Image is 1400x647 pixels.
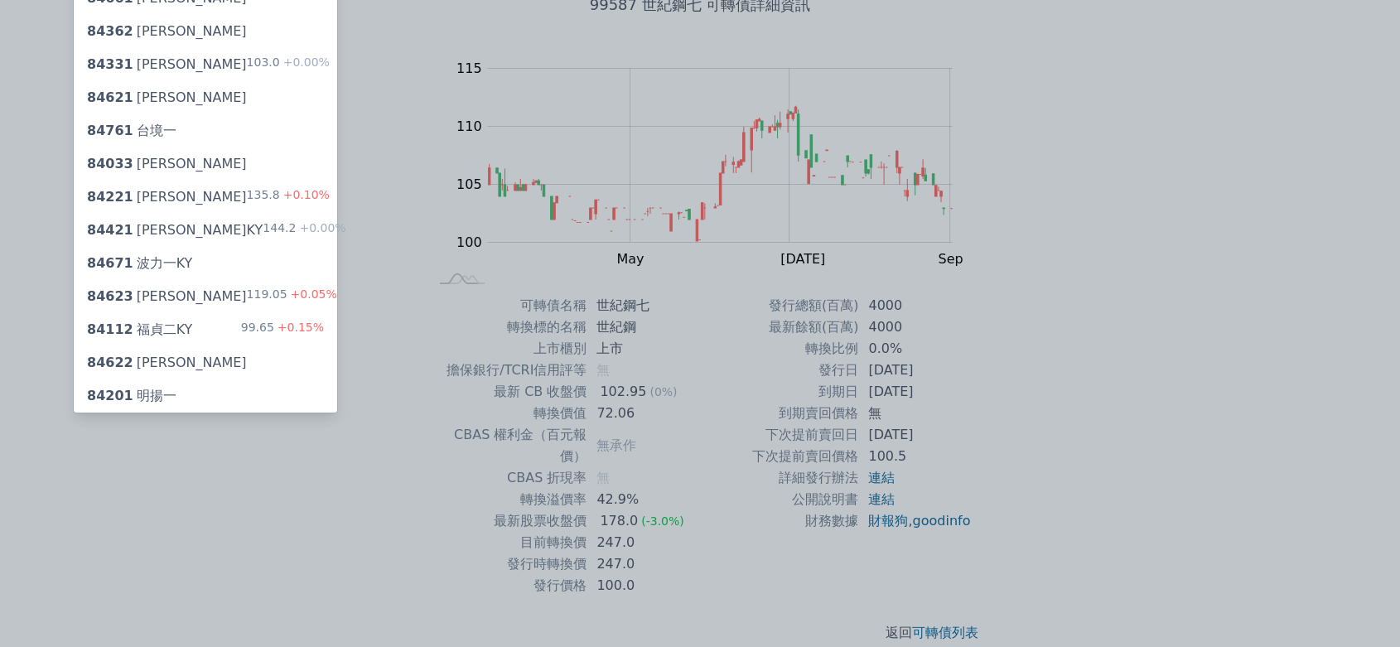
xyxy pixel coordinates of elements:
a: 84622[PERSON_NAME] [74,346,337,379]
a: 84112福貞二KY 99.65+0.15% [74,313,337,346]
span: +0.05% [287,287,337,301]
div: [PERSON_NAME] [87,187,247,207]
div: [PERSON_NAME] [87,154,247,174]
div: 波力一KY [87,253,192,273]
a: 84221[PERSON_NAME] 135.8+0.10% [74,181,337,214]
span: +0.00% [296,221,345,234]
div: 明揚一 [87,386,176,406]
span: 84621 [87,89,133,105]
a: 84033[PERSON_NAME] [74,147,337,181]
span: +0.00% [280,56,330,69]
div: 135.8 [247,187,330,207]
a: 84421[PERSON_NAME]KY 144.2+0.00% [74,214,337,247]
div: 福貞二KY [87,320,192,340]
div: [PERSON_NAME] [87,88,247,108]
a: 84671波力一KY [74,247,337,280]
div: 144.2 [263,220,345,240]
div: 119.05 [247,287,337,307]
div: [PERSON_NAME]KY [87,220,263,240]
div: [PERSON_NAME] [87,287,247,307]
span: 84362 [87,23,133,39]
span: 84221 [87,189,133,205]
span: 84201 [87,388,133,403]
span: +0.15% [274,321,324,334]
span: +0.10% [280,188,330,201]
div: 103.0 [247,55,330,75]
a: 84761台境一 [74,114,337,147]
span: 84033 [87,156,133,171]
span: 84622 [87,355,133,370]
span: 84761 [87,123,133,138]
span: 84112 [87,321,133,337]
a: 84331[PERSON_NAME] 103.0+0.00% [74,48,337,81]
a: 84201明揚一 [74,379,337,413]
span: 84331 [87,56,133,72]
span: 84623 [87,288,133,304]
a: 84623[PERSON_NAME] 119.05+0.05% [74,280,337,313]
div: [PERSON_NAME] [87,22,247,41]
span: 84421 [87,222,133,238]
a: 84362[PERSON_NAME] [74,15,337,48]
div: [PERSON_NAME] [87,55,247,75]
div: 台境一 [87,121,176,141]
a: 84621[PERSON_NAME] [74,81,337,114]
span: 84671 [87,255,133,271]
div: [PERSON_NAME] [87,353,247,373]
div: 99.65 [241,320,324,340]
